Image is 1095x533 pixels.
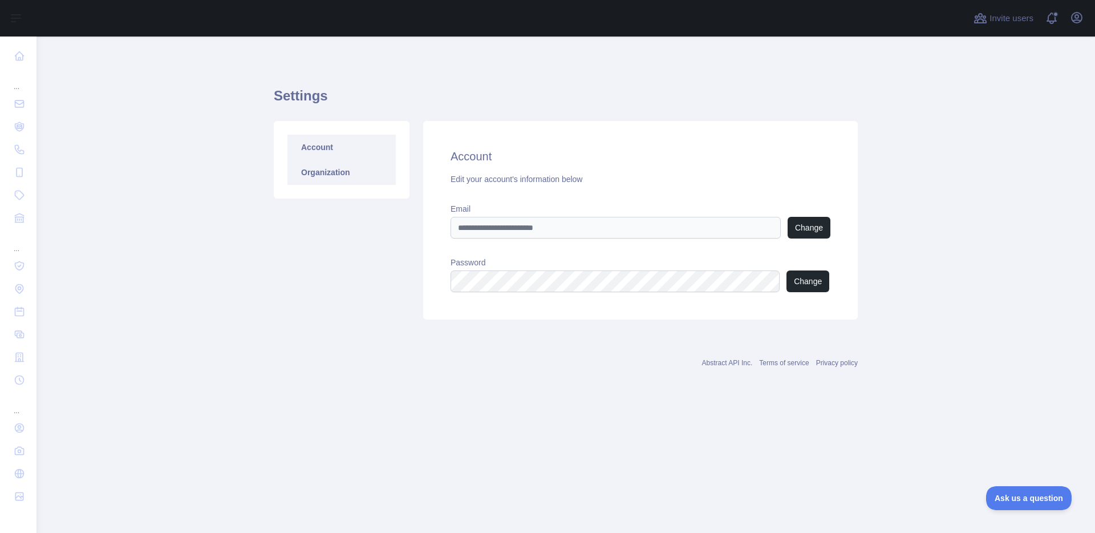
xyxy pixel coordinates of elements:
h2: Account [451,148,830,164]
label: Password [451,257,830,268]
a: Privacy policy [816,359,858,367]
span: Invite users [989,12,1033,25]
iframe: Toggle Customer Support [986,486,1072,510]
div: ... [9,393,27,415]
button: Change [788,217,830,239]
div: Edit your account's information below [451,173,830,185]
button: Invite users [971,9,1036,27]
a: Account [287,135,396,160]
h1: Settings [274,87,858,114]
button: Change [786,270,829,292]
a: Abstract API Inc. [702,359,753,367]
label: Email [451,203,830,215]
div: ... [9,68,27,91]
a: Organization [287,160,396,185]
a: Terms of service [759,359,809,367]
div: ... [9,231,27,253]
